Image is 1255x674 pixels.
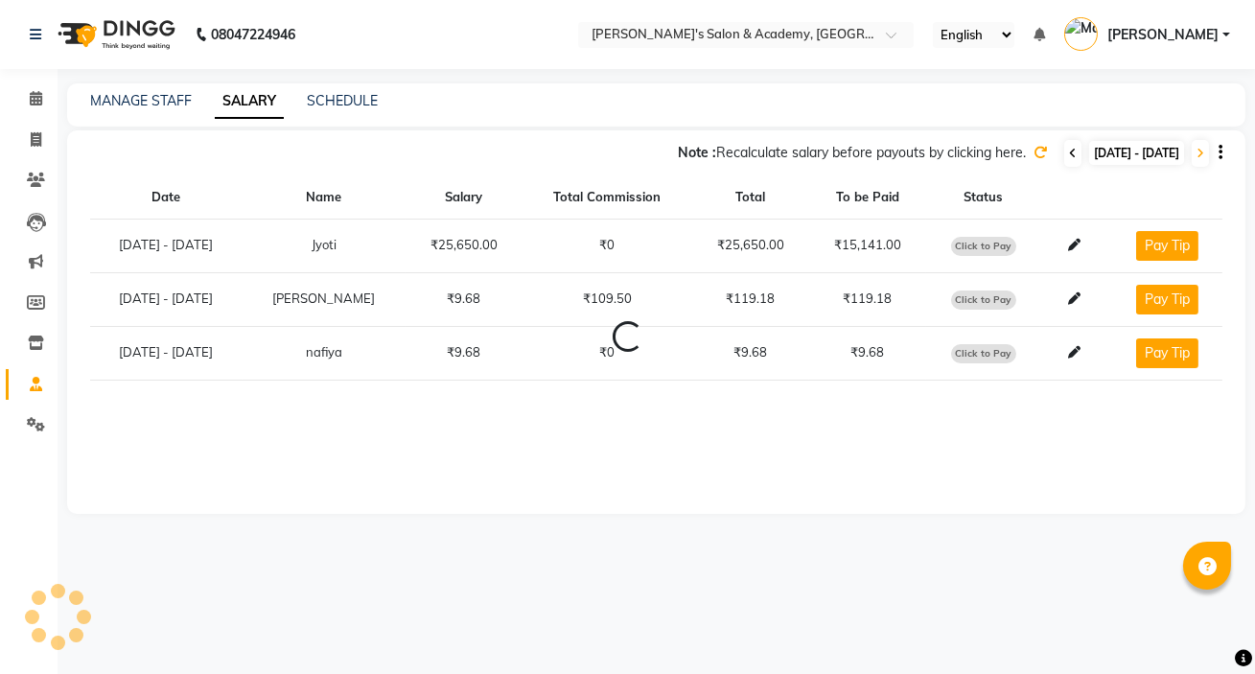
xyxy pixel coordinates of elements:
th: To be Paid [809,176,926,219]
th: Status [926,176,1041,219]
td: ₹0 [523,219,692,272]
a: SCHEDULE [307,92,378,109]
td: [DATE] - [DATE] [90,326,243,380]
td: nafiya [243,326,406,380]
button: Pay Tip [1136,338,1198,368]
button: Pay Tip [1136,231,1198,261]
td: [DATE] - [DATE] [90,219,243,272]
th: Date [90,176,243,219]
a: SALARY [215,84,284,119]
td: [DATE] - [DATE] [90,272,243,326]
td: [PERSON_NAME] [243,272,406,326]
td: ₹15,141.00 [809,219,926,272]
td: ₹119.18 [809,272,926,326]
td: ₹25,650.00 [406,219,523,272]
span: Click to Pay [951,237,1016,256]
td: ₹9.68 [406,326,523,380]
img: logo [49,8,180,61]
span: [PERSON_NAME] [1107,25,1219,45]
td: ₹9.68 [692,326,809,380]
img: Mansi [1064,17,1098,51]
b: 08047224946 [211,8,295,61]
th: Total [692,176,809,219]
div: Recalculate salary before payouts by clicking here. [678,143,1026,163]
span: [DATE] - [DATE] [1089,141,1184,165]
th: Total Commission [523,176,692,219]
th: Name [243,176,406,219]
td: ₹25,650.00 [692,219,809,272]
span: Click to Pay [951,344,1016,363]
button: Pay Tip [1136,285,1198,314]
a: MANAGE STAFF [90,92,192,109]
td: ₹119.18 [692,272,809,326]
span: Click to Pay [951,291,1016,310]
td: ₹0 [523,326,692,380]
td: ₹9.68 [809,326,926,380]
td: ₹109.50 [523,272,692,326]
td: Jyoti [243,219,406,272]
th: Salary [406,176,523,219]
td: ₹9.68 [406,272,523,326]
span: Note : [678,144,716,161]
